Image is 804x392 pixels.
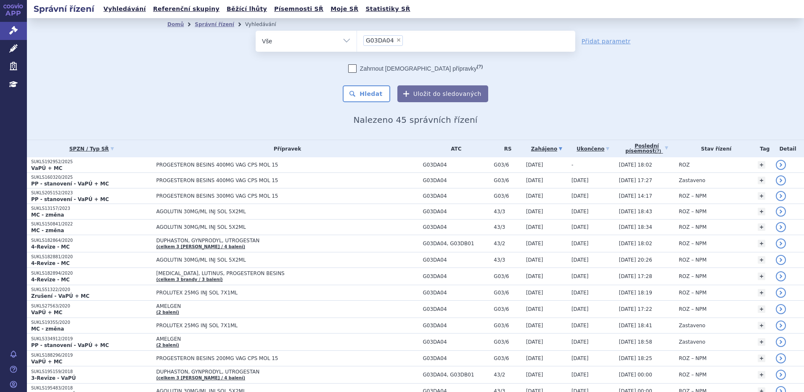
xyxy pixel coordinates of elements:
span: [DATE] [526,273,543,279]
a: Správní řízení [195,21,234,27]
span: PROGESTERON BESINS 300MG VAG CPS MOL 15 [156,193,367,199]
span: [DATE] 17:22 [619,306,652,312]
span: [DATE] [571,290,589,296]
th: Přípravek [152,140,419,157]
span: ROZ – NPM [679,257,706,263]
span: G03DA04 [423,224,490,230]
span: [DATE] 14:17 [619,193,652,199]
span: [DATE] [571,257,589,263]
strong: MC - změna [31,228,64,233]
p: SUKLS182864/2020 [31,238,152,244]
span: ROZ – NPM [679,209,706,215]
p: SUKLS205152/2023 [31,190,152,196]
span: G03DA04, G03DB01 [423,241,490,246]
span: Zastaveno [679,177,705,183]
th: Tag [754,140,772,157]
a: (celkem 3 [PERSON_NAME] / 4 balení) [156,244,245,249]
span: G03DA04 [423,306,490,312]
span: [MEDICAL_DATA], LUTINUS, PROGESTERON BESINS [156,270,367,276]
span: [DATE] [571,339,589,345]
strong: PP - stanovení - VaPÚ + MC [31,342,109,348]
a: detail [776,370,786,380]
span: [DATE] 17:27 [619,177,652,183]
a: detail [776,160,786,170]
abbr: (?) [477,64,483,69]
span: [DATE] [526,241,543,246]
span: ROZ – NPM [679,372,706,378]
span: G03/6 [494,355,522,361]
a: + [758,305,765,313]
span: [DATE] [571,209,589,215]
li: Vyhledávání [245,18,287,31]
a: + [758,192,765,200]
a: + [758,289,765,297]
a: Písemnosti SŘ [272,3,326,15]
span: [DATE] 18:19 [619,290,652,296]
strong: MC - změna [31,212,64,218]
span: DUPHASTON, GYNPRODYL, UTROGESTAN [156,369,367,375]
span: G03/6 [494,323,522,328]
input: G03DA04 [405,35,410,45]
span: PROGESTERON BESINS 400MG VAG CPS MOL 15 [156,177,367,183]
span: ROZ – NPM [679,290,706,296]
span: [DATE] 18:25 [619,355,652,361]
p: SUKLS19355/2020 [31,320,152,326]
span: [DATE] 18:34 [619,224,652,230]
button: Hledat [343,85,390,102]
a: detail [776,255,786,265]
a: + [758,256,765,264]
a: (celkem 3 [PERSON_NAME] / 4 balení) [156,376,245,380]
span: G03DA04 [423,323,490,328]
a: Přidat parametr [582,37,631,45]
strong: 4-Revize - MC [31,260,70,266]
span: G03DA04 [423,193,490,199]
a: Moje SŘ [328,3,361,15]
p: SUKLS195159/2018 [31,369,152,375]
a: Domů [167,21,184,27]
span: [DATE] [526,193,543,199]
span: Zastaveno [679,323,705,328]
a: SPZN / Typ SŘ [31,143,152,155]
span: 43/2 [494,372,522,378]
span: ROZ – NPM [679,224,706,230]
span: G03/6 [494,306,522,312]
p: SUKLS192952/2025 [31,159,152,165]
strong: PP - stanovení - VaPÚ + MC [31,181,109,187]
span: PROGESTERON BESINS 200MG VAG CPS MOL 15 [156,355,367,361]
a: Vyhledávání [101,3,148,15]
p: SUKLS334912/2019 [31,336,152,342]
a: + [758,338,765,346]
span: [DATE] [571,241,589,246]
strong: VaPÚ + MC [31,165,62,171]
span: [DATE] [526,339,543,345]
th: Stav řízení [674,140,754,157]
span: PROLUTEX 25MG INJ SOL 7X1ML [156,323,367,328]
span: [DATE] [571,177,589,183]
h2: Správní řízení [27,3,101,15]
span: [DATE] [526,162,543,168]
span: G03DA04 [423,355,490,361]
span: [DATE] [526,323,543,328]
a: Referenční skupiny [151,3,222,15]
span: 43/3 [494,224,522,230]
th: RS [489,140,522,157]
span: ROZ – NPM [679,306,706,312]
a: + [758,223,765,231]
a: + [758,240,765,247]
a: + [758,355,765,362]
span: G03DA04 [423,339,490,345]
a: Zahájeno [526,143,567,155]
span: [DATE] [526,209,543,215]
span: G03/6 [494,339,522,345]
span: [DATE] [526,224,543,230]
label: Zahrnout [DEMOGRAPHIC_DATA] přípravky [348,64,483,73]
span: [DATE] [571,372,589,378]
th: ATC [419,140,490,157]
span: AMELGEN [156,303,367,309]
span: [DATE] [571,224,589,230]
a: detail [776,320,786,331]
span: [DATE] [526,257,543,263]
span: G03/6 [494,273,522,279]
span: 43/3 [494,257,522,263]
strong: VaPÚ + MC [31,310,62,315]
